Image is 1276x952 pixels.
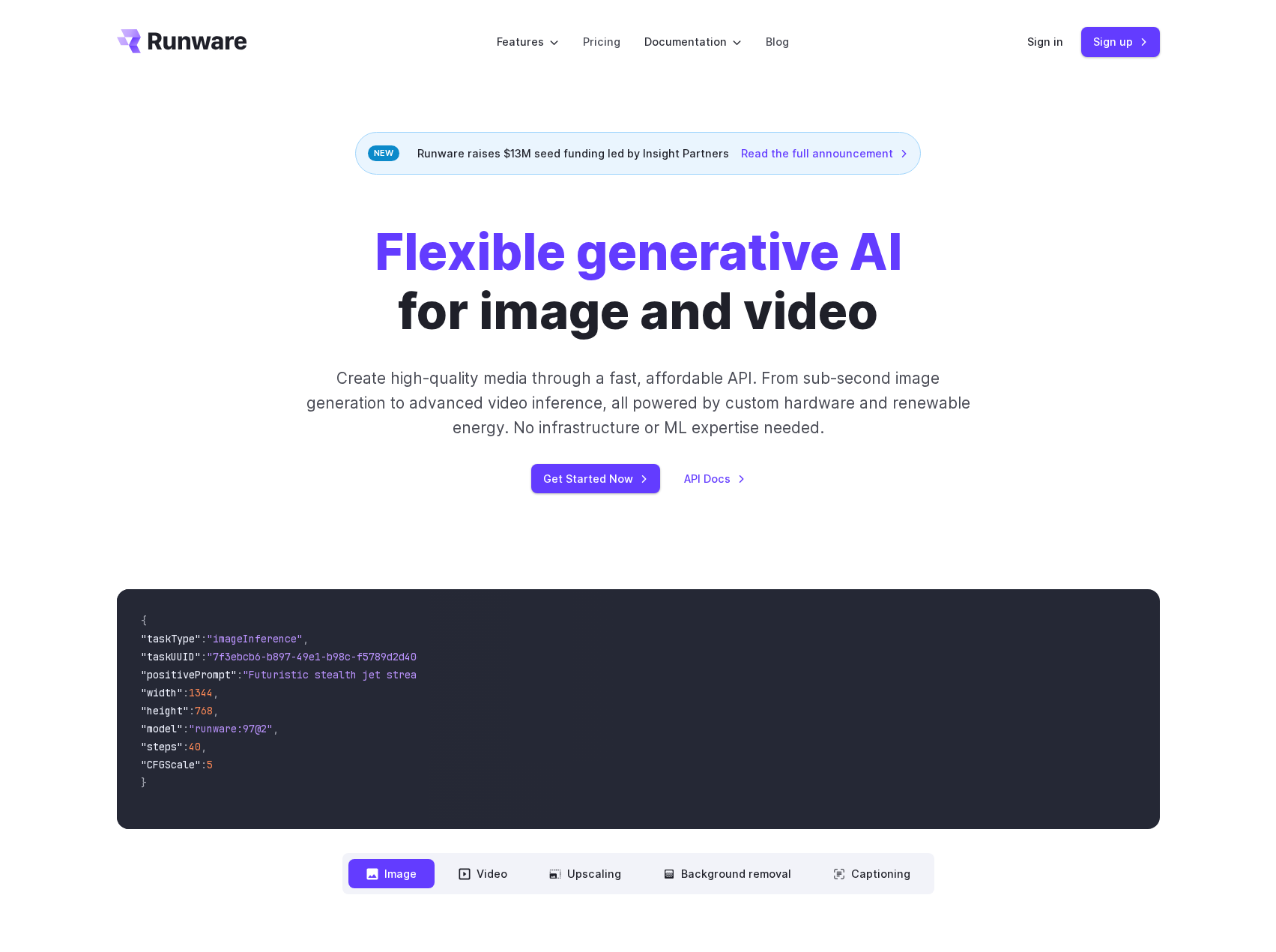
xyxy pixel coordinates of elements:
[1027,33,1063,50] a: Sign in
[117,29,247,53] a: Go to /
[141,740,183,753] span: "steps"
[645,859,809,888] button: Background removal
[183,686,189,699] span: :
[141,776,147,789] span: }
[243,668,788,681] span: "Futuristic stealth jet streaking through a neon-lit cityscape with glowing purple exhaust"
[189,686,213,699] span: 1344
[237,668,243,681] span: :
[684,470,746,487] a: API Docs
[583,33,620,50] a: Pricing
[141,704,189,717] span: "height"
[141,614,147,627] span: {
[201,740,207,753] span: ,
[207,632,303,645] span: "imageInference"
[644,33,742,50] label: Documentation
[441,859,525,888] button: Video
[201,650,207,663] span: :
[213,686,219,699] span: ,
[141,758,201,771] span: "CFGScale"
[741,145,908,162] a: Read the full announcement
[189,704,195,717] span: :
[531,464,660,493] a: Get Started Now
[141,722,183,735] span: "model"
[189,740,201,753] span: 40
[375,222,902,282] strong: Flexible generative AI
[201,632,207,645] span: :
[141,686,183,699] span: "width"
[213,704,219,717] span: ,
[141,668,237,681] span: "positivePrompt"
[304,366,972,441] p: Create high-quality media through a fast, affordable API. From sub-second image generation to adv...
[273,722,279,735] span: ,
[183,722,189,735] span: :
[141,650,201,663] span: "taskUUID"
[195,704,213,717] span: 768
[141,632,201,645] span: "taskType"
[348,859,435,888] button: Image
[207,758,213,771] span: 5
[497,33,559,50] label: Features
[355,132,921,175] div: Runware raises $13M seed funding led by Insight Partners
[303,632,309,645] span: ,
[201,758,207,771] span: :
[189,722,273,735] span: "runware:97@2"
[531,859,639,888] button: Upscaling
[375,223,902,342] h1: for image and video
[183,740,189,753] span: :
[207,650,435,663] span: "7f3ebcb6-b897-49e1-b98c-f5789d2d40d7"
[1081,27,1160,56] a: Sign up
[766,33,789,50] a: Blog
[815,859,928,888] button: Captioning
